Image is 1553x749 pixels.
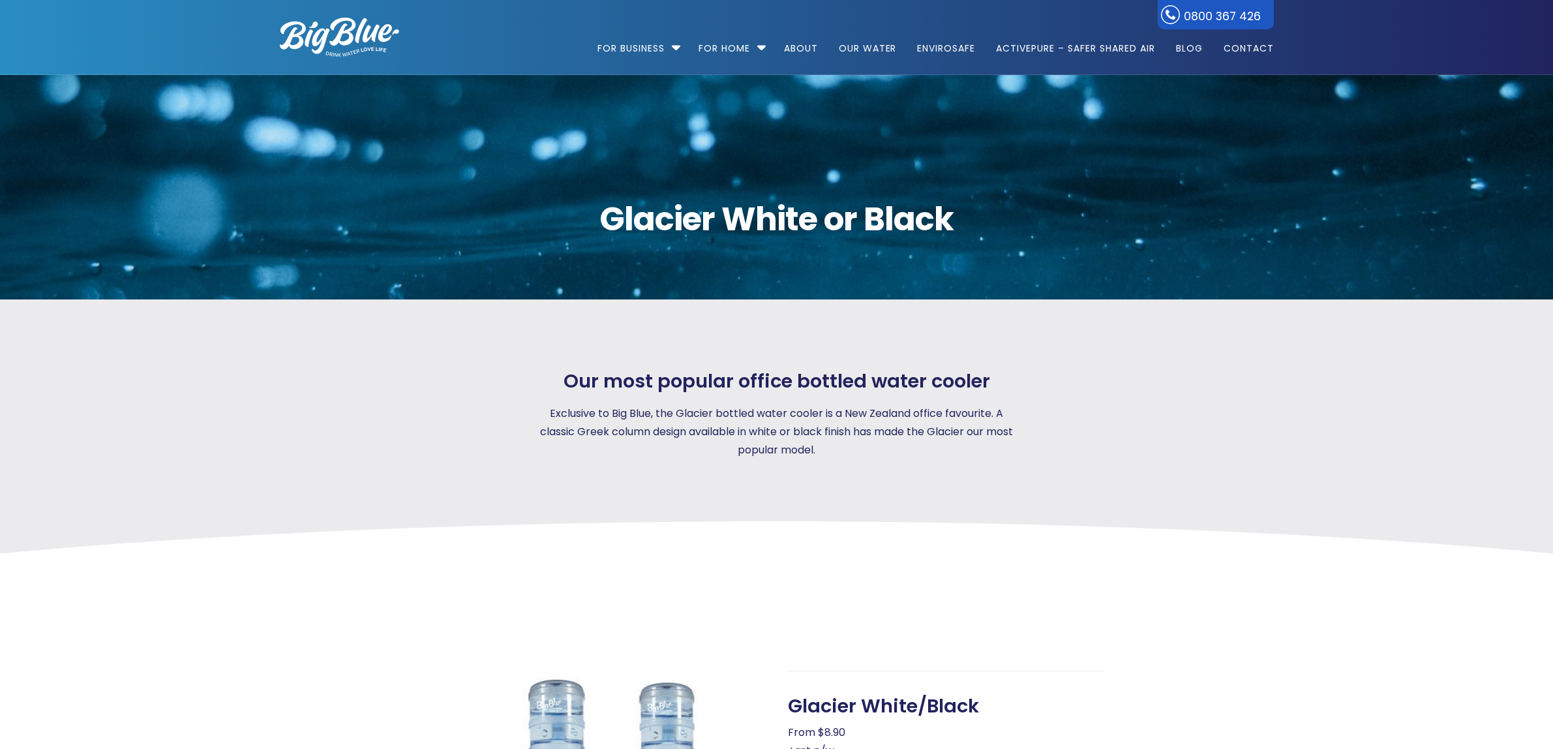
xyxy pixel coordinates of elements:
img: logo [280,18,399,57]
p: Exclusive to Big Blue, the Glacier bottled water cooler is a New Zealand office favourite. A clas... [534,405,1019,459]
span: Glacier White or Black [280,203,1274,236]
span: Our most popular office bottled water cooler [564,370,990,393]
span: Glacier White/Black [788,695,979,718]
